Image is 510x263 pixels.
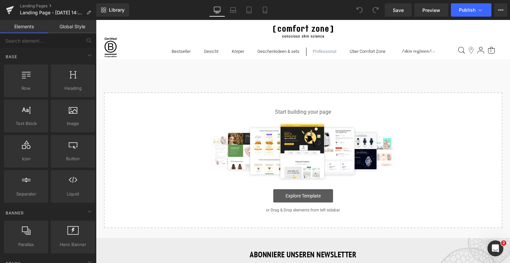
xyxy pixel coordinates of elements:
[48,20,96,33] a: Global Style
[393,7,404,14] span: Save
[136,26,148,37] button: Körper
[53,85,93,92] span: Heading
[451,3,491,17] button: Publish
[6,85,46,92] span: Row
[225,3,241,17] a: Laptop
[19,188,396,193] p: or Drag & Drop elements from left sidebar
[422,7,440,14] span: Preview
[414,3,448,17] a: Preview
[254,26,290,37] button: Über Comfort Zone
[6,191,46,197] span: Separator
[5,210,25,216] span: Banner
[19,88,396,96] p: Start building your page
[257,3,273,17] a: Mobile
[161,26,204,37] button: Geschenkideen & sets
[53,155,93,162] span: Button
[6,241,46,248] span: Parallax
[20,10,84,15] span: Landing Page - [DATE] 14:12:02
[6,155,46,162] span: Icon
[7,18,23,38] a: b-corp
[53,241,93,248] span: Hero Banner
[494,3,507,17] button: More
[109,7,125,13] span: Library
[459,7,475,13] span: Publish
[9,18,21,38] svg: Certified B Corporation
[369,3,382,17] button: Redo
[394,29,397,33] span: 0
[501,240,506,246] span: 2
[177,5,237,18] img: Comfort Zone Germany
[6,120,46,127] span: Text Block
[96,3,129,17] a: New Library
[217,26,240,37] button: Professional
[145,228,270,241] h4: ABONNIERE UNSEREN NEWSLETTER
[177,169,237,183] a: Explore Template
[20,3,96,9] a: Landing Pages
[209,3,225,17] a: Desktop
[108,26,123,37] button: Gesicht
[53,120,93,127] span: Image
[241,3,257,17] a: Tablet
[53,191,93,197] span: Liquid
[392,27,399,34] a: 0
[5,54,18,60] span: Base
[487,240,503,256] iframe: Intercom live chat
[360,23,371,38] button: Search aria label
[76,26,95,38] a: Bestseller
[353,3,366,17] button: Undo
